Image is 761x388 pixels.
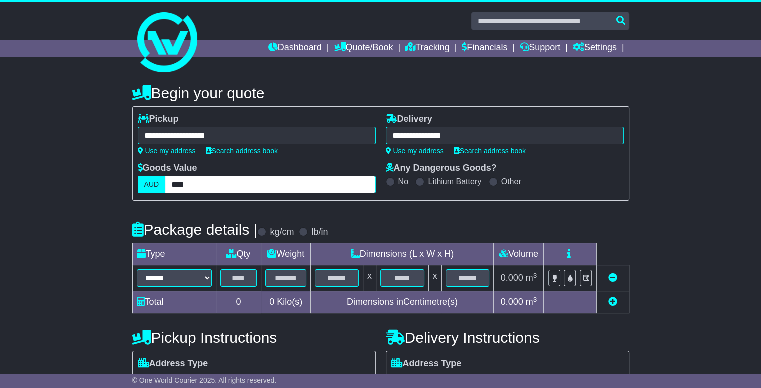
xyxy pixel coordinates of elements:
[450,372,502,387] span: Commercial
[391,372,440,387] span: Residential
[132,329,376,346] h4: Pickup Instructions
[138,176,166,193] label: AUD
[216,291,261,313] td: 0
[428,265,441,291] td: x
[138,114,179,125] label: Pickup
[311,227,328,238] label: lb/in
[311,291,494,313] td: Dimensions in Centimetre(s)
[494,243,544,265] td: Volume
[520,40,560,57] a: Support
[261,291,311,313] td: Kilo(s)
[270,227,294,238] label: kg/cm
[132,376,277,384] span: © One World Courier 2025. All rights reserved.
[132,243,216,265] td: Type
[269,297,274,307] span: 0
[132,291,216,313] td: Total
[428,177,481,186] label: Lithium Battery
[501,297,523,307] span: 0.000
[512,372,579,387] span: Air & Sea Depot
[132,221,258,238] h4: Package details |
[462,40,507,57] a: Financials
[501,273,523,283] span: 0.000
[526,273,537,283] span: m
[138,163,197,174] label: Goods Value
[268,40,322,57] a: Dashboard
[363,265,376,291] td: x
[386,163,497,174] label: Any Dangerous Goods?
[533,272,537,279] sup: 3
[608,273,617,283] a: Remove this item
[196,372,248,387] span: Commercial
[138,372,186,387] span: Residential
[334,40,393,57] a: Quote/Book
[501,177,521,186] label: Other
[398,177,408,186] label: No
[386,329,629,346] h4: Delivery Instructions
[261,243,311,265] td: Weight
[258,372,326,387] span: Air & Sea Depot
[533,296,537,303] sup: 3
[138,147,196,155] a: Use my address
[608,297,617,307] a: Add new item
[206,147,278,155] a: Search address book
[391,358,462,369] label: Address Type
[405,40,449,57] a: Tracking
[386,147,444,155] a: Use my address
[311,243,494,265] td: Dimensions (L x W x H)
[386,114,432,125] label: Delivery
[526,297,537,307] span: m
[216,243,261,265] td: Qty
[132,85,629,101] h4: Begin your quote
[573,40,617,57] a: Settings
[454,147,526,155] a: Search address book
[138,358,208,369] label: Address Type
